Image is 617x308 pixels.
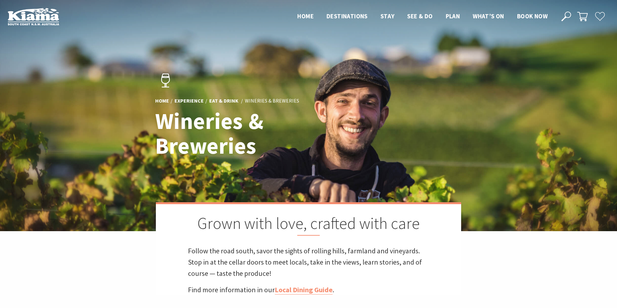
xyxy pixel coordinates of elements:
span: Home [297,12,314,20]
span: Destinations [326,12,368,20]
a: Experience [174,98,204,105]
img: Kiama Logo [8,8,59,25]
span: Plan [446,12,460,20]
a: Eat & Drink [209,98,238,105]
li: Wineries & Breweries [245,97,299,105]
nav: Main Menu [291,11,554,22]
p: Follow the road south, savor the sights of rolling hills, farmland and vineyards. Stop in at the ... [188,245,429,279]
a: Local Dining Guide [275,285,333,294]
span: See & Do [407,12,433,20]
h1: Wineries & Breweries [155,109,337,158]
a: Home [155,98,169,105]
span: What’s On [473,12,504,20]
p: Find more information in our . [188,284,429,295]
span: Book now [517,12,548,20]
h2: Grown with love, crafted with care [188,214,429,236]
span: Stay [380,12,395,20]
